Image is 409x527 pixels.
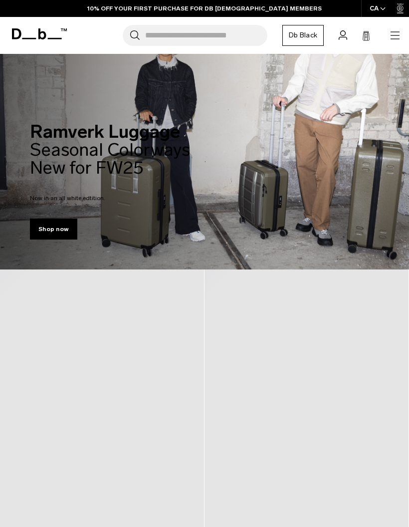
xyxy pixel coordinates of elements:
span: Seasonal Colorways New for FW25 [30,139,190,178]
h2: Ramverk Luggage [30,123,190,177]
a: 10% OFF YOUR FIRST PURCHASE FOR DB [DEMOGRAPHIC_DATA] MEMBERS [87,4,322,13]
p: Now in an all white edtition. [30,182,190,203]
a: Db Black [282,25,324,46]
a: Shop now [30,219,77,240]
